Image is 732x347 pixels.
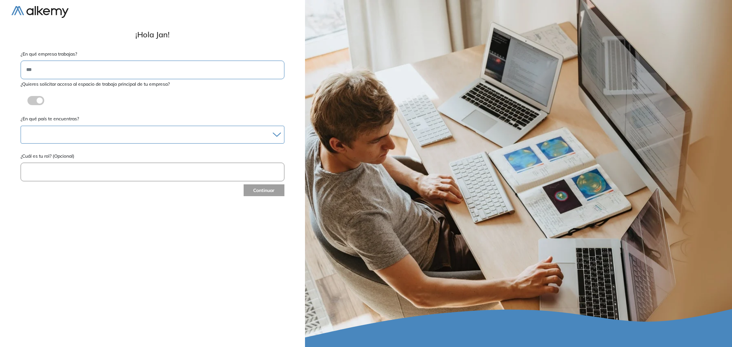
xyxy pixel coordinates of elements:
[11,30,294,39] h1: ¡Hola Jan!
[21,116,79,122] span: ¿En qué país te encuentras?
[21,153,284,160] label: ¿Cuál es tu rol? (Opcional)
[21,81,284,88] label: ¿Quieres solicitar acceso al espacio de trabajo principal de tu empresa?
[21,51,284,58] label: ¿En qué empresa trabajas?
[244,184,284,196] button: Continuar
